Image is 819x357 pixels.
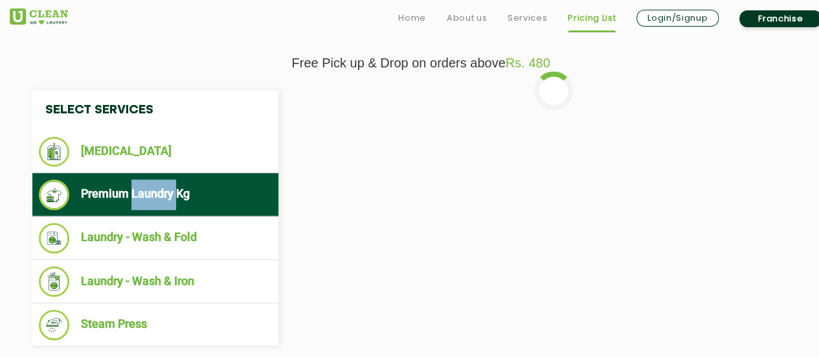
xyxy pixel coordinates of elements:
span: Rs. 480 [506,56,550,70]
a: Login/Signup [636,10,719,27]
li: [MEDICAL_DATA] [39,137,272,167]
li: Laundry - Wash & Fold [39,223,272,253]
a: About us [447,10,487,26]
img: Premium Laundry Kg [39,179,69,210]
a: Pricing List [568,10,616,26]
img: UClean Laundry and Dry Cleaning [10,8,68,25]
a: Services [508,10,547,26]
li: Laundry - Wash & Iron [39,266,272,297]
img: Steam Press [39,310,69,340]
h4: Select Services [32,90,278,130]
li: Premium Laundry Kg [39,179,272,210]
a: Home [398,10,426,26]
img: Dry Cleaning [39,137,69,167]
img: Laundry - Wash & Fold [39,223,69,253]
li: Steam Press [39,310,272,340]
img: Laundry - Wash & Iron [39,266,69,297]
